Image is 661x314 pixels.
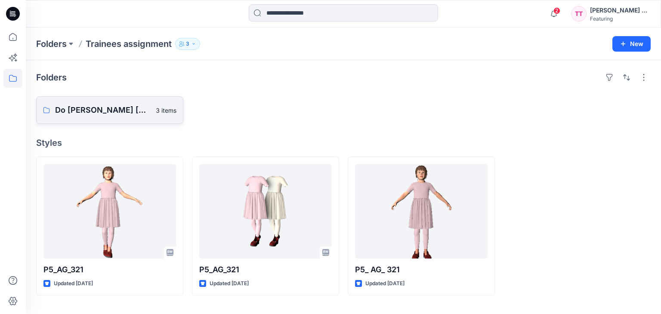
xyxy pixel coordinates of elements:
[55,104,151,116] p: Do [PERSON_NAME] [PERSON_NAME]
[36,72,67,83] h4: Folders
[186,39,189,49] p: 3
[175,38,200,50] button: 3
[553,7,560,14] span: 2
[612,36,651,52] button: New
[365,279,405,288] p: Updated [DATE]
[36,38,67,50] a: Folders
[54,279,93,288] p: Updated [DATE]
[43,164,176,259] a: P5_AG_321
[36,96,183,124] a: Do [PERSON_NAME] [PERSON_NAME]3 items
[156,106,176,115] p: 3 items
[590,15,650,22] div: Featuring
[355,264,488,276] p: P5_ AG_ 321
[590,5,650,15] div: [PERSON_NAME] Do Thi
[36,138,651,148] h4: Styles
[43,264,176,276] p: P5_AG_321
[199,164,332,259] a: P5_AG_321
[86,38,172,50] p: Trainees assignment
[210,279,249,288] p: Updated [DATE]
[355,164,488,259] a: P5_ AG_ 321
[199,264,332,276] p: P5_AG_321
[571,6,587,22] div: TT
